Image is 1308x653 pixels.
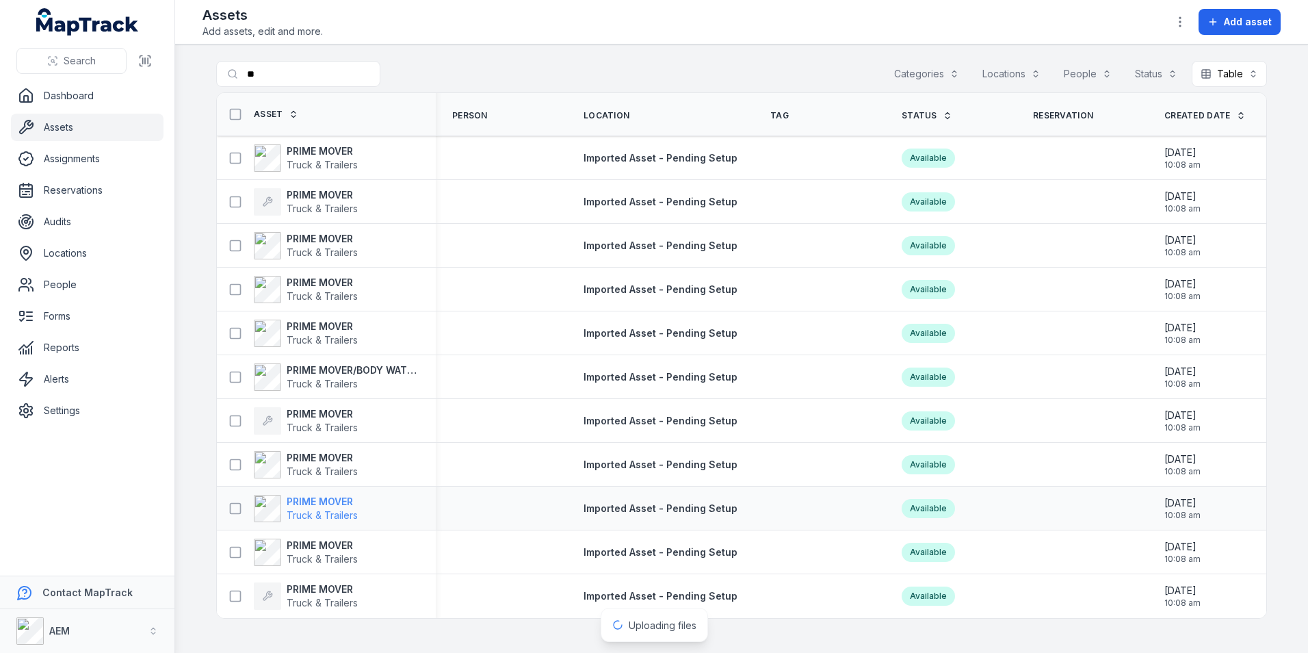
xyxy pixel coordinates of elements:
[254,539,358,566] a: PRIME MOVERTruck & Trailers
[287,246,358,258] span: Truck & Trailers
[902,499,955,518] div: Available
[1164,233,1201,247] span: [DATE]
[254,451,358,478] a: PRIME MOVERTruck & Trailers
[1164,335,1201,346] span: 10:08 am
[902,280,955,299] div: Available
[1164,584,1201,609] time: 20/08/2025, 10:08:45 am
[287,407,358,421] strong: PRIME MOVER
[1126,61,1186,87] button: Status
[287,290,358,302] span: Truck & Trailers
[254,232,358,259] a: PRIME MOVERTruck & Trailers
[584,415,737,426] span: Imported Asset - Pending Setup
[49,625,70,637] strong: AEM
[287,509,358,521] span: Truck & Trailers
[1164,159,1201,170] span: 10:08 am
[36,8,139,36] a: MapTrack
[202,25,323,38] span: Add assets, edit and more.
[11,114,163,141] a: Assets
[287,553,358,565] span: Truck & Trailers
[584,326,737,340] a: Imported Asset - Pending Setup
[629,619,696,631] span: Uploading files
[584,590,737,602] span: Imported Asset - Pending Setup
[287,159,358,170] span: Truck & Trailers
[11,208,163,235] a: Audits
[584,110,629,121] span: Location
[1164,466,1201,477] span: 10:08 am
[1164,190,1201,203] span: [DATE]
[584,195,737,209] a: Imported Asset - Pending Setup
[584,371,737,383] span: Imported Asset - Pending Setup
[287,232,358,246] strong: PRIME MOVER
[1164,365,1201,389] time: 20/08/2025, 10:08:45 am
[1164,203,1201,214] span: 10:08 am
[287,465,358,477] span: Truck & Trailers
[1164,321,1201,335] span: [DATE]
[584,502,737,514] span: Imported Asset - Pending Setup
[584,414,737,428] a: Imported Asset - Pending Setup
[902,368,955,387] div: Available
[1164,146,1201,170] time: 20/08/2025, 10:08:45 am
[902,236,955,255] div: Available
[1164,321,1201,346] time: 20/08/2025, 10:08:45 am
[254,109,283,120] span: Asset
[254,109,298,120] a: Asset
[902,587,955,606] div: Available
[1164,452,1201,477] time: 20/08/2025, 10:08:45 am
[902,149,955,168] div: Available
[287,495,358,509] strong: PRIME MOVER
[1164,110,1231,121] span: Created Date
[11,240,163,267] a: Locations
[1164,540,1201,565] time: 20/08/2025, 10:08:45 am
[287,597,358,609] span: Truck & Trailers
[1164,496,1201,521] time: 20/08/2025, 10:08:45 am
[584,239,737,253] a: Imported Asset - Pending Setup
[902,192,955,212] div: Available
[973,61,1049,87] button: Locations
[584,546,737,558] span: Imported Asset - Pending Setup
[584,151,737,165] a: Imported Asset - Pending Setup
[1199,9,1281,35] button: Add asset
[1164,247,1201,258] span: 10:08 am
[287,320,358,333] strong: PRIME MOVER
[1192,61,1267,87] button: Table
[202,5,323,25] h2: Assets
[287,363,419,377] strong: PRIME MOVER/BODY WATER CART
[254,188,358,216] a: PRIME MOVERTruck & Trailers
[11,177,163,204] a: Reservations
[1164,496,1201,510] span: [DATE]
[64,54,96,68] span: Search
[1033,110,1093,121] span: Reservation
[11,145,163,172] a: Assignments
[902,110,937,121] span: Status
[452,110,488,121] span: Person
[1164,277,1201,302] time: 20/08/2025, 10:08:45 am
[1164,291,1201,302] span: 10:08 am
[1164,422,1201,433] span: 10:08 am
[1164,584,1201,598] span: [DATE]
[287,422,358,433] span: Truck & Trailers
[902,455,955,474] div: Available
[902,543,955,562] div: Available
[1055,61,1121,87] button: People
[584,589,737,603] a: Imported Asset - Pending Setup
[584,502,737,515] a: Imported Asset - Pending Setup
[1164,510,1201,521] span: 10:08 am
[584,327,737,339] span: Imported Asset - Pending Setup
[287,188,358,202] strong: PRIME MOVER
[287,451,358,465] strong: PRIME MOVER
[287,276,358,290] strong: PRIME MOVER
[287,378,358,389] span: Truck & Trailers
[1164,452,1201,466] span: [DATE]
[1224,15,1272,29] span: Add asset
[11,82,163,110] a: Dashboard
[885,61,968,87] button: Categories
[254,407,358,435] a: PRIME MOVERTruck & Trailers
[902,110,952,121] a: Status
[1164,379,1201,389] span: 10:08 am
[287,539,358,552] strong: PRIME MOVER
[1164,110,1246,121] a: Created Date
[254,495,358,522] a: PRIME MOVERTruck & Trailers
[42,587,133,598] strong: Contact MapTrack
[1164,540,1201,554] span: [DATE]
[254,276,358,303] a: PRIME MOVERTruck & Trailers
